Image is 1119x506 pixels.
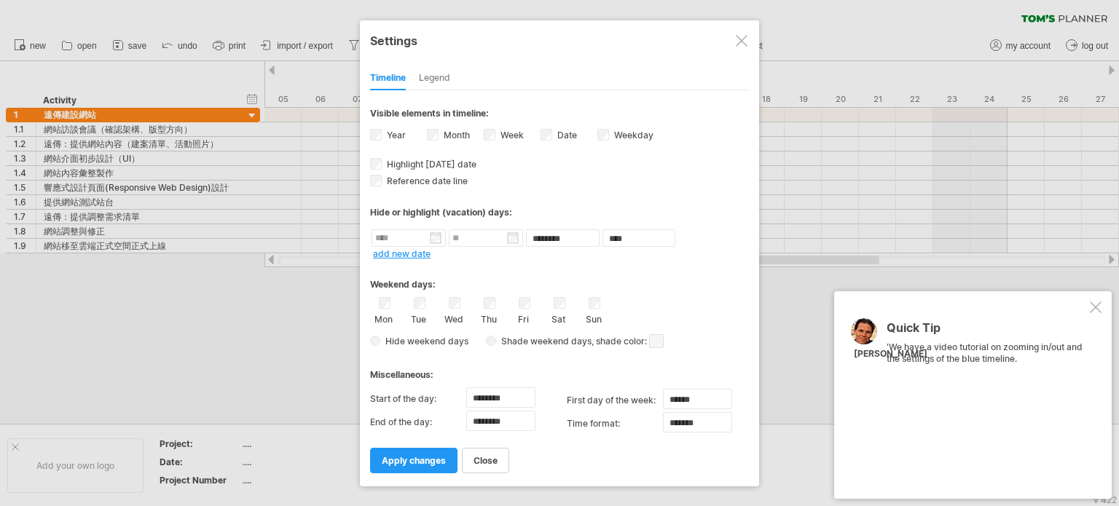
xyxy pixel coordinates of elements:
span: Highlight [DATE] date [384,159,476,170]
div: Timeline [370,67,406,90]
label: Month [441,130,470,141]
a: close [462,448,509,473]
label: Mon [374,311,393,325]
label: first day of the week: [567,389,663,412]
div: Visible elements in timeline: [370,108,749,123]
label: Sat [549,311,568,325]
div: Weekend days: [370,265,749,293]
span: Shade weekend days [496,336,592,347]
div: 'We have a video tutorial on zooming in/out and the settings of the blue timeline. [887,322,1087,472]
a: add new date [373,248,431,259]
label: Wed [444,311,463,325]
div: [PERSON_NAME] [854,348,927,360]
a: apply changes [370,448,458,473]
div: Hide or highlight (vacation) days: [370,207,749,218]
span: apply changes [382,455,446,466]
span: close [474,455,498,466]
label: Fri [514,311,533,325]
label: End of the day: [370,411,466,434]
span: , shade color: [592,333,664,350]
label: Week [498,130,524,141]
label: Sun [584,311,602,325]
label: Time format: [567,412,663,435]
label: Tue [409,311,428,325]
div: Miscellaneous: [370,355,749,384]
span: click here to change the shade color [649,334,664,348]
label: Year [384,130,406,141]
label: Weekday [611,130,653,141]
div: Settings [370,27,749,53]
label: Date [554,130,577,141]
div: Legend [419,67,450,90]
label: Start of the day: [370,387,466,411]
label: Thu [479,311,498,325]
div: Quick Tip [887,322,1087,341]
span: Reference date line [384,175,468,186]
span: Hide weekend days [380,336,468,347]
